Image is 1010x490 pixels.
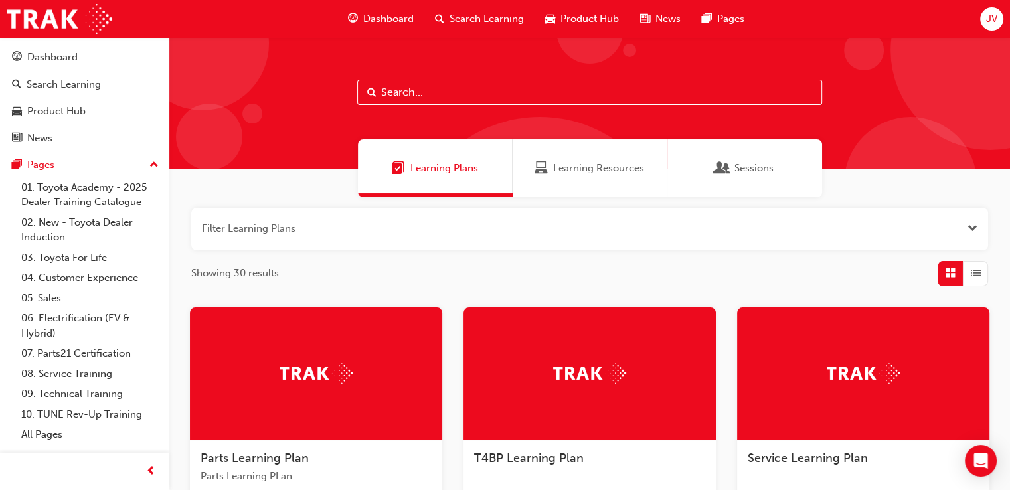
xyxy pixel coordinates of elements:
span: Sessions [716,161,729,176]
div: Dashboard [27,50,78,65]
span: Showing 30 results [191,266,279,281]
img: Trak [7,4,112,34]
a: News [5,126,164,151]
span: car-icon [545,11,555,27]
a: Learning ResourcesLearning Resources [513,139,667,197]
a: search-iconSearch Learning [424,5,535,33]
div: Product Hub [27,104,86,119]
span: Pages [717,11,744,27]
a: 10. TUNE Rev-Up Training [16,404,164,425]
span: JV [986,11,997,27]
span: Parts Learning PLan [201,469,432,484]
button: Pages [5,153,164,177]
a: 03. Toyota For Life [16,248,164,268]
div: Open Intercom Messenger [965,445,997,477]
span: Learning Resources [553,161,644,176]
span: Search Learning [450,11,524,27]
span: News [655,11,681,27]
a: All Pages [16,424,164,445]
a: guage-iconDashboard [337,5,424,33]
span: List [971,266,981,281]
a: 02. New - Toyota Dealer Induction [16,212,164,248]
span: news-icon [12,133,22,145]
span: car-icon [12,106,22,118]
div: News [27,131,52,146]
span: pages-icon [12,159,22,171]
span: prev-icon [146,463,156,480]
span: Search [367,85,377,100]
a: 05. Sales [16,288,164,309]
span: search-icon [435,11,444,27]
span: guage-icon [348,11,358,27]
span: T4BP Learning Plan [474,451,584,465]
span: Product Hub [560,11,619,27]
a: Dashboard [5,45,164,70]
span: Learning Plans [410,161,478,176]
span: news-icon [640,11,650,27]
a: 09. Technical Training [16,384,164,404]
span: pages-icon [702,11,712,27]
div: Pages [27,157,54,173]
span: Parts Learning Plan [201,451,309,465]
span: Learning Resources [535,161,548,176]
button: Open the filter [968,221,977,236]
a: Learning PlansLearning Plans [358,139,513,197]
a: 01. Toyota Academy - 2025 Dealer Training Catalogue [16,177,164,212]
a: news-iconNews [630,5,691,33]
a: pages-iconPages [691,5,755,33]
span: Grid [946,266,956,281]
span: Learning Plans [392,161,405,176]
a: 06. Electrification (EV & Hybrid) [16,308,164,343]
span: up-icon [149,157,159,174]
a: car-iconProduct Hub [535,5,630,33]
a: Search Learning [5,72,164,97]
span: Service Learning Plan [748,451,868,465]
img: Trak [827,363,900,383]
div: Search Learning [27,77,101,92]
button: DashboardSearch LearningProduct HubNews [5,42,164,153]
span: Dashboard [363,11,414,27]
a: SessionsSessions [667,139,822,197]
input: Search... [357,80,822,105]
a: 08. Service Training [16,364,164,384]
img: Trak [553,363,626,383]
span: Sessions [734,161,774,176]
span: search-icon [12,79,21,91]
button: JV [980,7,1003,31]
a: Product Hub [5,99,164,123]
img: Trak [280,363,353,383]
a: 04. Customer Experience [16,268,164,288]
a: 07. Parts21 Certification [16,343,164,364]
span: guage-icon [12,52,22,64]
